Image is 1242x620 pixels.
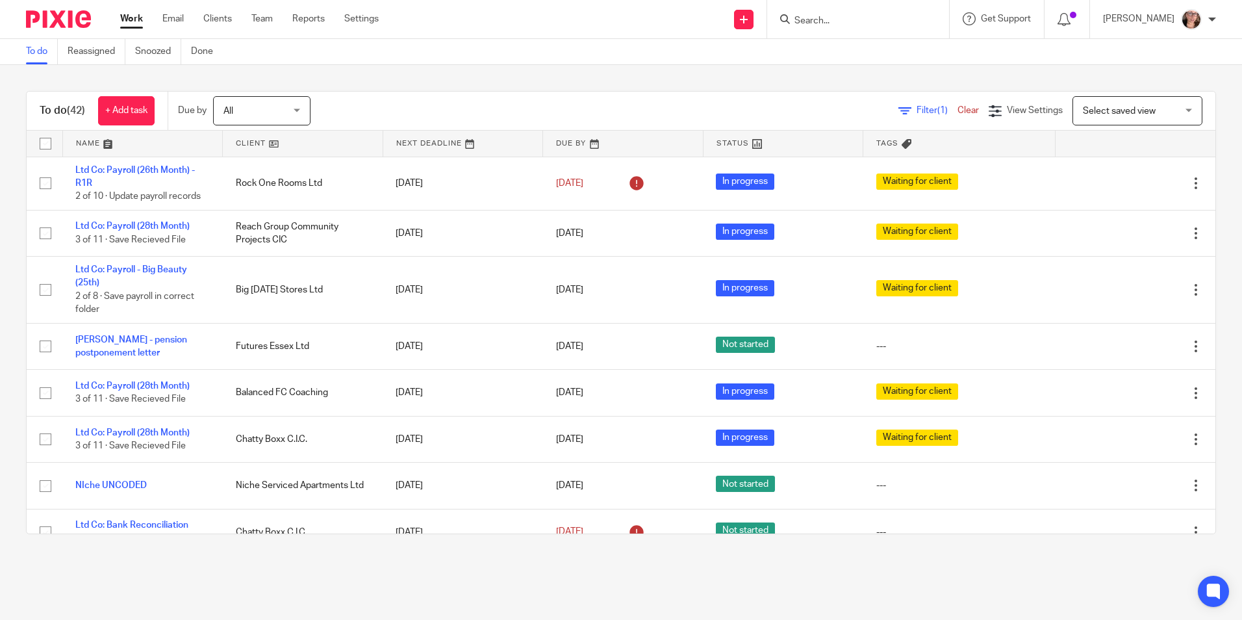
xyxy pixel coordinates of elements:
[1181,9,1202,30] img: Louise.jpg
[1103,12,1174,25] p: [PERSON_NAME]
[203,12,232,25] a: Clients
[383,370,543,416] td: [DATE]
[556,179,583,188] span: [DATE]
[556,528,583,537] span: [DATE]
[1007,106,1063,115] span: View Settings
[98,96,155,125] a: + Add task
[876,479,1043,492] div: ---
[75,292,194,315] span: 2 of 8 · Save payroll in correct folder
[383,210,543,256] td: [DATE]
[75,166,195,188] a: Ltd Co: Payroll (26th Month) - R1R
[68,39,125,64] a: Reassigned
[26,10,91,28] img: Pixie
[957,106,979,115] a: Clear
[223,323,383,369] td: Futures Essex Ltd
[876,383,958,400] span: Waiting for client
[937,106,948,115] span: (1)
[223,416,383,462] td: Chatty Boxx C.I.C.
[120,12,143,25] a: Work
[383,509,543,555] td: [DATE]
[876,280,958,296] span: Waiting for client
[556,229,583,238] span: [DATE]
[191,39,223,64] a: Done
[716,523,775,539] span: Not started
[75,381,190,391] a: Ltd Co: Payroll (28th Month)
[26,39,58,64] a: To do
[981,14,1031,23] span: Get Support
[75,441,186,450] span: 3 of 11 · Save Recieved File
[223,210,383,256] td: Reach Group Community Projects CIC
[135,39,181,64] a: Snoozed
[223,463,383,509] td: Niche Serviced Apartments Ltd
[876,526,1043,539] div: ---
[876,174,958,190] span: Waiting for client
[75,335,187,357] a: [PERSON_NAME] - pension postponement letter
[383,416,543,462] td: [DATE]
[383,463,543,509] td: [DATE]
[716,280,774,296] span: In progress
[383,323,543,369] td: [DATE]
[876,224,958,240] span: Waiting for client
[556,388,583,397] span: [DATE]
[75,265,187,287] a: Ltd Co: Payroll - Big Beauty (25th)
[40,104,85,118] h1: To do
[292,12,325,25] a: Reports
[67,105,85,116] span: (42)
[556,285,583,294] span: [DATE]
[716,337,775,353] span: Not started
[75,395,186,404] span: 3 of 11 · Save Recieved File
[75,481,147,490] a: NIche UNCODED
[344,12,379,25] a: Settings
[793,16,910,27] input: Search
[383,257,543,324] td: [DATE]
[223,107,233,116] span: All
[716,383,774,400] span: In progress
[383,157,543,210] td: [DATE]
[251,12,273,25] a: Team
[556,342,583,351] span: [DATE]
[1083,107,1156,116] span: Select saved view
[223,370,383,416] td: Balanced FC Coaching
[917,106,957,115] span: Filter
[716,430,774,446] span: In progress
[75,192,201,201] span: 2 of 10 · Update payroll records
[223,509,383,555] td: Chatty Boxx C.I.C.
[876,430,958,446] span: Waiting for client
[556,435,583,444] span: [DATE]
[876,140,898,147] span: Tags
[716,476,775,492] span: Not started
[556,481,583,490] span: [DATE]
[75,428,190,437] a: Ltd Co: Payroll (28th Month)
[75,521,188,530] a: Ltd Co: Bank Reconciliation
[716,174,774,190] span: In progress
[223,257,383,324] td: Big [DATE] Stores Ltd
[716,224,774,240] span: In progress
[75,235,186,244] span: 3 of 11 · Save Recieved File
[223,157,383,210] td: Rock One Rooms Ltd
[876,340,1043,353] div: ---
[75,222,190,231] a: Ltd Co: Payroll (28th Month)
[162,12,184,25] a: Email
[178,104,207,117] p: Due by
